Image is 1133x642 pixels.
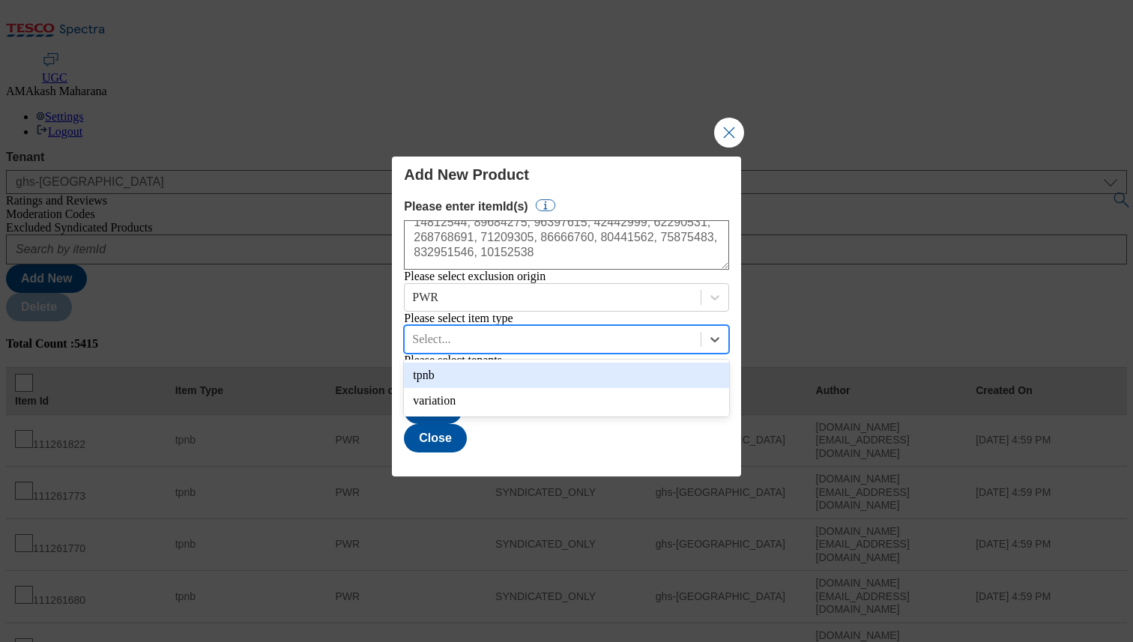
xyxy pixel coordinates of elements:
[404,363,728,388] div: tpnb
[536,199,555,211] button: Please enter itemId(s)
[404,354,728,367] div: Please select tenants
[714,118,744,148] button: Close Modal
[404,200,528,214] span: Please enter itemId(s)
[404,166,728,184] h4: Add New Product
[404,388,728,414] div: variation
[404,312,728,325] div: Please select item type
[412,333,450,346] div: Select...
[404,270,728,283] div: Please select exclusion origin
[392,157,740,476] div: Modal
[412,291,438,304] div: PWR
[404,220,728,270] textarea: 449232772, 42138575, 77856618, 994022925, 573677364, 78931525, 05170901, 49923230, 849504816, 081...
[404,424,467,452] button: Close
